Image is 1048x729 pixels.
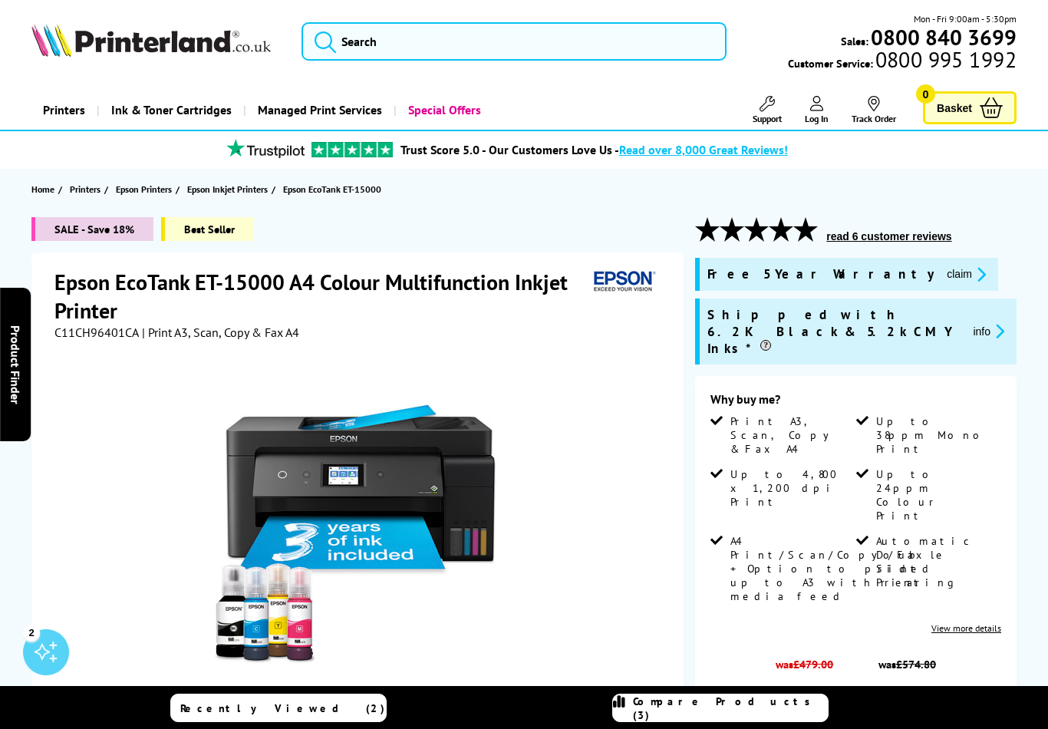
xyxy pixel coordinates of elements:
img: trustpilot rating [311,142,393,157]
span: £391.00 [768,679,842,708]
a: Trust Score 5.0 - Our Customers Love Us -Read over 8,000 Great Reviews! [400,142,788,157]
div: 2 [23,624,40,641]
a: Printers [31,91,97,130]
span: Home [31,181,54,197]
img: Epson EcoTank ET-15000 [209,371,510,671]
span: Mon - Fri 9:00am - 5:30pm [914,12,1017,26]
a: Home [31,181,58,197]
h1: Epson EcoTank ET-15000 A4 Colour Multifunction Inkjet Printer [54,268,588,325]
span: Basket [937,97,972,118]
span: Customer Service: [788,52,1017,71]
span: Shipped with 6.2K Black & 5.2k CMY Inks* [707,306,961,357]
span: Up to 38ppm Mono Print [876,414,999,456]
span: Print A3, Scan, Copy & Fax A4 [730,414,853,456]
span: Compare Products (3) [633,694,828,722]
span: Epson EcoTank ET-15000 [283,181,381,197]
a: Epson EcoTank ET-15000 [283,181,385,197]
span: Automatic Double Sided Printing [876,534,999,589]
span: Epson Inkjet Printers [187,181,268,197]
span: Best Seller [161,217,254,241]
span: Ink & Toner Cartridges [111,91,232,130]
button: read 6 customer reviews [822,229,956,243]
span: Up to 24ppm Colour Print [876,467,999,523]
img: trustpilot rating [219,139,311,158]
button: promo-description [942,266,990,283]
span: Epson Printers [116,181,172,197]
a: Track Order [852,96,896,124]
span: 0 [916,84,935,104]
a: Log In [805,96,829,124]
span: Support [753,113,782,124]
span: Log In [805,113,829,124]
span: C11CH96401CA [54,325,139,340]
a: Printerland Logo [31,23,282,60]
a: Special Offers [394,91,493,130]
img: Printerland Logo [31,23,271,57]
span: was [871,649,944,671]
a: Basket 0 [923,91,1017,124]
span: Read over 8,000 Great Reviews! [619,142,788,157]
a: Compare Products (3) [612,694,829,722]
span: A4 Print/Scan/Copy/Fax + Option to print up to A3 with rear media feed [730,534,928,603]
span: £469.20 [871,679,944,708]
strike: £479.00 [793,657,833,671]
input: Search [302,22,727,61]
div: Why buy me? [710,391,1001,414]
span: Printers [70,181,101,197]
strike: £574.80 [896,657,936,671]
a: Support [753,96,782,124]
a: Epson Inkjet Printers [187,181,272,197]
a: Ink & Toner Cartridges [97,91,243,130]
span: was [768,649,842,671]
a: 0800 840 3699 [868,30,1017,45]
span: | Print A3, Scan, Copy & Fax A4 [142,325,299,340]
span: Recently Viewed (2) [180,701,385,715]
a: View more details [931,622,1001,634]
span: SALE - Save 18% [31,217,153,241]
span: 0800 995 1992 [873,52,1017,67]
img: Epson [588,268,658,296]
button: promo-description [968,322,1009,340]
span: Sales: [841,34,868,48]
b: 0800 840 3699 [871,23,1017,51]
span: Product Finder [8,325,23,404]
a: Recently Viewed (2) [170,694,387,722]
a: Printers [70,181,104,197]
a: Epson Printers [116,181,176,197]
a: Managed Print Services [243,91,394,130]
span: Free 5 Year Warranty [707,266,934,283]
span: Up to 4,800 x 1,200 dpi Print [730,467,853,509]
